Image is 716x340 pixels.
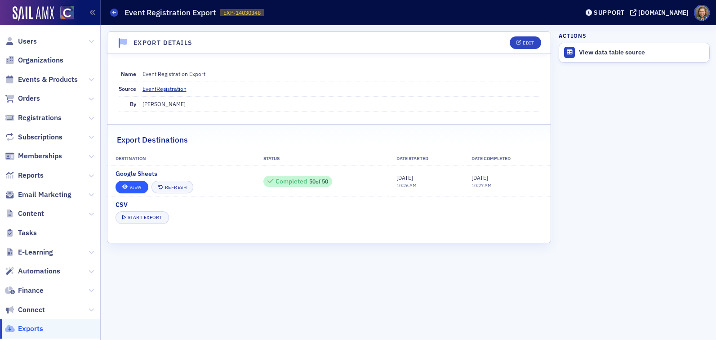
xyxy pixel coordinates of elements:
[116,211,169,224] button: Start Export
[5,305,45,315] a: Connect
[18,266,60,276] span: Automations
[18,209,44,219] span: Content
[396,182,417,188] time: 10:26 AM
[107,152,256,166] th: Destination
[5,228,37,238] a: Tasks
[5,247,53,257] a: E-Learning
[18,151,62,161] span: Memberships
[116,169,157,179] span: Google Sheets
[116,181,148,193] a: View
[151,181,194,193] button: Refresh
[116,200,128,210] span: CSV
[396,174,413,181] span: [DATE]
[18,228,37,238] span: Tasks
[18,286,44,295] span: Finance
[5,75,78,85] a: Events & Products
[18,36,37,46] span: Users
[18,55,63,65] span: Organizations
[559,31,587,40] h4: Actions
[5,190,71,200] a: Email Marketing
[256,152,389,166] th: Status
[119,85,136,92] span: Source
[559,43,709,62] a: View data table source
[594,9,625,17] div: Support
[510,36,541,49] button: Edit
[5,170,44,180] a: Reports
[5,132,62,142] a: Subscriptions
[464,152,551,166] th: Date Completed
[54,6,74,21] a: View Homepage
[125,7,216,18] h1: Event Registration Export
[471,182,492,188] time: 10:27 AM
[523,40,534,45] div: Edit
[18,170,44,180] span: Reports
[117,134,188,146] h2: Export Destinations
[18,324,43,334] span: Exports
[638,9,689,17] div: [DOMAIN_NAME]
[133,38,193,48] h4: Export Details
[18,113,62,123] span: Registrations
[5,266,60,276] a: Automations
[694,5,710,21] span: Profile
[142,97,540,111] dd: [PERSON_NAME]
[121,70,136,77] span: Name
[18,94,40,103] span: Orders
[13,6,54,21] img: SailAMX
[142,85,193,93] a: EventRegistration
[18,305,45,315] span: Connect
[5,324,43,334] a: Exports
[18,75,78,85] span: Events & Products
[276,179,307,184] div: Completed
[18,247,53,257] span: E-Learning
[263,176,332,187] div: 50 / 50 Rows
[18,190,71,200] span: Email Marketing
[5,55,63,65] a: Organizations
[267,177,328,185] div: 50 of 50
[389,152,464,166] th: Date Started
[630,9,692,16] button: [DOMAIN_NAME]
[5,209,44,219] a: Content
[5,151,62,161] a: Memberships
[142,67,540,81] dd: Event Registration Export
[5,36,37,46] a: Users
[223,9,261,17] span: EXP-14030348
[60,6,74,20] img: SailAMX
[5,113,62,123] a: Registrations
[130,100,136,107] span: By
[579,49,705,57] div: View data table source
[471,174,488,181] span: [DATE]
[5,94,40,103] a: Orders
[18,132,62,142] span: Subscriptions
[5,286,44,295] a: Finance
